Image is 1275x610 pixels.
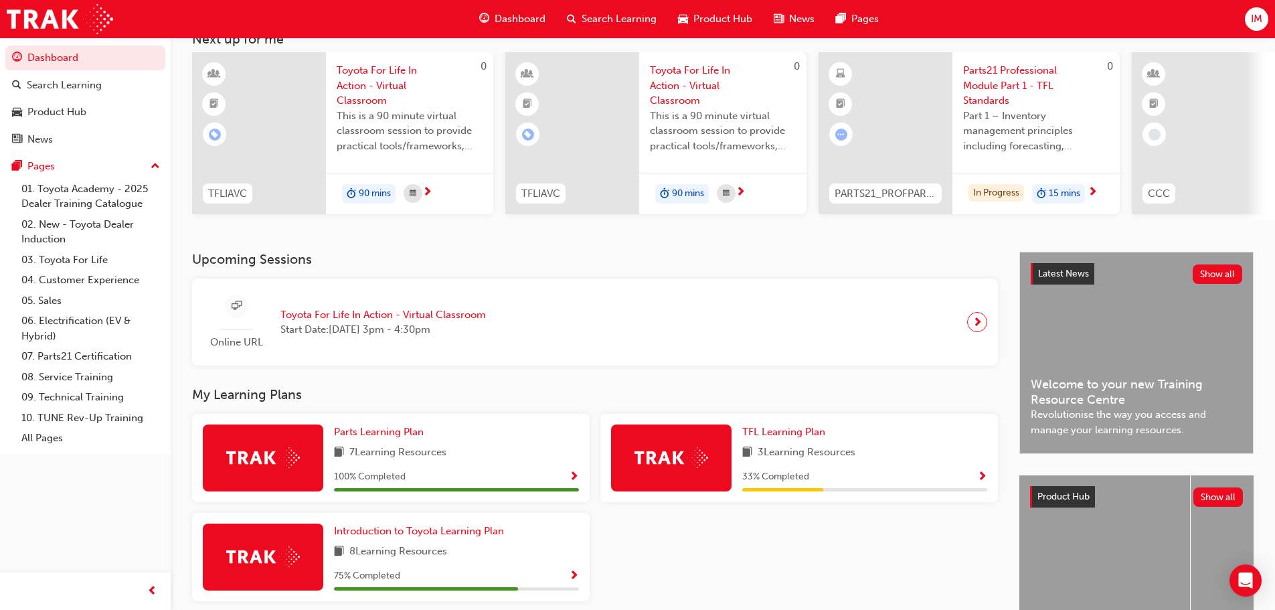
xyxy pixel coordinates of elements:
[569,471,579,483] span: Show Progress
[334,524,509,539] a: Introduction to Toyota Learning Plan
[1031,377,1242,407] span: Welcome to your new Training Resource Centre
[693,11,752,27] span: Product Hub
[742,469,809,485] span: 33 % Completed
[650,108,796,154] span: This is a 90 minute virtual classroom session to provide practical tools/frameworks, behaviours a...
[16,250,165,271] a: 03. Toyota For Life
[347,185,356,203] span: duration-icon
[667,5,763,33] a: car-iconProduct Hub
[977,469,987,485] button: Show Progress
[27,132,53,147] div: News
[742,426,825,438] span: TFL Learning Plan
[12,161,22,173] span: pages-icon
[569,469,579,485] button: Show Progress
[1193,487,1244,507] button: Show all
[5,154,165,179] button: Pages
[660,185,669,203] span: duration-icon
[835,186,936,202] span: PARTS21_PROFPART1_0923_EL
[1107,60,1113,72] span: 0
[16,179,165,214] a: 01. Toyota Academy - 2025 Dealer Training Catalogue
[192,387,998,402] h3: My Learning Plans
[410,185,416,202] span: calendar-icon
[147,583,157,600] span: prev-icon
[672,186,704,202] span: 90 mins
[1149,96,1159,113] span: booktick-icon
[963,63,1109,108] span: Parts21 Professional Module Part 1 - TFL Standards
[723,185,730,202] span: calendar-icon
[1037,185,1046,203] span: duration-icon
[825,5,889,33] a: pages-iconPages
[12,80,21,92] span: search-icon
[16,291,165,311] a: 05. Sales
[505,52,806,214] a: 0TFLIAVCToyota For Life In Action - Virtual ClassroomThis is a 90 minute virtual classroom sessio...
[736,187,746,199] span: next-icon
[479,11,489,27] span: guage-icon
[678,11,688,27] span: car-icon
[12,134,22,146] span: news-icon
[851,11,879,27] span: Pages
[521,186,560,202] span: TFLIAVC
[836,11,846,27] span: pages-icon
[7,4,113,34] img: Trak
[650,63,796,108] span: Toyota For Life In Action - Virtual Classroom
[334,469,406,485] span: 100 % Completed
[1251,11,1262,27] span: IM
[1030,486,1243,508] a: Product HubShow all
[334,445,344,461] span: book-icon
[469,5,556,33] a: guage-iconDashboard
[569,570,579,583] span: Show Progress
[1031,407,1242,437] span: Revolutionise the way you access and manage your learning resources.
[5,100,165,125] a: Product Hub
[582,11,657,27] span: Search Learning
[27,159,55,174] div: Pages
[5,46,165,70] a: Dashboard
[742,425,831,440] a: TFL Learning Plan
[27,78,102,93] div: Search Learning
[208,186,247,202] span: TFLIAVC
[334,525,504,537] span: Introduction to Toyota Learning Plan
[337,108,483,154] span: This is a 90 minute virtual classroom session to provide practical tools/frameworks, behaviours a...
[522,129,534,141] span: learningRecordVerb_ENROLL-icon
[1031,263,1242,285] a: Latest NewsShow all
[5,43,165,154] button: DashboardSearch LearningProduct HubNews
[763,5,825,33] a: news-iconNews
[567,11,576,27] span: search-icon
[192,252,998,267] h3: Upcoming Sessions
[1019,252,1254,454] a: Latest NewsShow allWelcome to your new Training Resource CentreRevolutionise the way you access a...
[16,367,165,388] a: 08. Service Training
[972,313,983,331] span: next-icon
[280,307,486,323] span: Toyota For Life In Action - Virtual Classroom
[203,289,987,356] a: Online URLToyota For Life In Action - Virtual ClassroomStart Date:[DATE] 3pm - 4:30pm
[1149,129,1161,141] span: learningRecordVerb_NONE-icon
[556,5,667,33] a: search-iconSearch Learning
[192,52,493,214] a: 0TFLIAVCToyota For Life In Action - Virtual ClassroomThis is a 90 minute virtual classroom sessio...
[1148,186,1170,202] span: CCC
[16,214,165,250] a: 02. New - Toyota Dealer Induction
[774,11,784,27] span: news-icon
[16,408,165,429] a: 10. TUNE Rev-Up Training
[742,445,752,461] span: book-icon
[12,52,22,64] span: guage-icon
[5,73,165,98] a: Search Learning
[16,311,165,346] a: 06. Electrification (EV & Hybrid)
[334,425,429,440] a: Parts Learning Plan
[203,335,270,350] span: Online URL
[819,52,1120,214] a: 0PARTS21_PROFPART1_0923_ELParts21 Professional Module Part 1 - TFL StandardsPart 1 – Inventory ma...
[334,426,424,438] span: Parts Learning Plan
[209,129,221,141] span: learningRecordVerb_ENROLL-icon
[16,270,165,291] a: 04. Customer Experience
[495,11,545,27] span: Dashboard
[794,60,800,72] span: 0
[835,129,847,141] span: learningRecordVerb_ATTEMPT-icon
[1037,491,1090,502] span: Product Hub
[349,445,446,461] span: 7 Learning Resources
[5,127,165,152] a: News
[569,568,579,585] button: Show Progress
[209,96,219,113] span: booktick-icon
[968,184,1024,202] div: In Progress
[16,387,165,408] a: 09. Technical Training
[523,66,532,83] span: learningResourceType_INSTRUCTOR_LED-icon
[209,66,219,83] span: learningResourceType_INSTRUCTOR_LED-icon
[836,66,845,83] span: learningResourceType_ELEARNING-icon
